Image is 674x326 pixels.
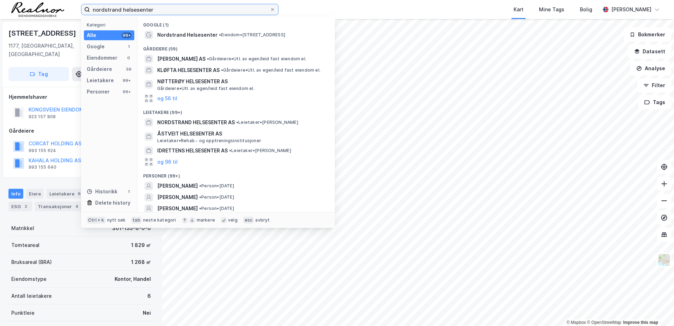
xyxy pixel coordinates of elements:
[157,158,178,166] button: og 96 til
[157,138,261,144] span: Leietaker • Rehab.- og opptreningsinstitusjoner
[22,203,29,210] div: 2
[137,17,335,29] div: Google (1)
[11,2,64,17] img: realnor-logo.934646d98de889bb5806.png
[624,28,671,42] button: Bokmerker
[623,320,658,325] a: Improve this map
[137,41,335,53] div: Gårdeiere (59)
[112,224,151,233] div: 301-155-6-0-0
[126,66,131,72] div: 59
[126,189,131,194] div: 1
[131,241,151,249] div: 1 829 ㎡
[157,55,206,63] span: [PERSON_NAME] AS
[221,67,223,73] span: •
[157,193,198,201] span: [PERSON_NAME]
[8,28,78,39] div: [STREET_ADDRESS]
[611,5,651,14] div: [PERSON_NAME]
[199,183,201,188] span: •
[95,199,130,207] div: Delete history
[229,148,291,153] span: Leietaker • [PERSON_NAME]
[236,120,298,125] span: Leietaker • [PERSON_NAME]
[8,201,32,211] div: ESG
[566,320,586,325] a: Mapbox
[87,87,110,96] div: Personer
[199,194,201,200] span: •
[137,168,335,180] div: Personer (99+)
[207,56,306,62] span: Gårdeiere • Utl. av egen/leid fast eiendom el.
[255,217,270,223] div: avbryt
[580,5,592,14] div: Bolig
[122,89,131,95] div: 99+
[199,183,234,189] span: Person • [DATE]
[122,78,131,83] div: 99+
[628,44,671,59] button: Datasett
[29,148,56,153] div: 993 155 624
[157,146,228,155] span: IDRETTENS HELSESENTER AS
[131,258,151,266] div: 1 268 ㎡
[157,77,326,86] span: NØTTERØY HELSESENTER AS
[8,189,23,199] div: Info
[87,65,112,73] div: Gårdeiere
[87,187,117,196] div: Historikk
[73,203,80,210] div: 4
[157,66,220,74] span: KLØFTA HELSESENTER AS
[147,292,151,300] div: 6
[157,31,217,39] span: Nordstrand Helsesenter
[199,206,201,211] span: •
[207,56,209,61] span: •
[76,190,83,197] div: 6
[157,118,235,127] span: NORDSTRAND HELSESENTER AS
[197,217,215,223] div: markere
[199,206,234,211] span: Person • [DATE]
[8,67,69,81] button: Tag
[87,54,117,62] div: Eiendommer
[11,309,35,317] div: Punktleie
[11,224,34,233] div: Matrikkel
[228,217,238,223] div: velg
[87,76,114,85] div: Leietakere
[87,22,134,28] div: Kategori
[221,67,320,73] span: Gårdeiere • Utl. av egen/leid fast eiendom el.
[90,4,270,15] input: Søk på adresse, matrikkel, gårdeiere, leietakere eller personer
[143,309,151,317] div: Nei
[11,292,52,300] div: Antall leietakere
[115,275,151,283] div: Kontor, Handel
[199,194,234,200] span: Person • [DATE]
[8,42,100,59] div: 1177, [GEOGRAPHIC_DATA], [GEOGRAPHIC_DATA]
[11,275,47,283] div: Eiendomstype
[47,189,86,199] div: Leietakere
[11,258,52,266] div: Bruksareal (BRA)
[29,164,56,170] div: 993 155 640
[157,182,198,190] span: [PERSON_NAME]
[87,217,106,224] div: Ctrl + k
[219,32,221,37] span: •
[35,201,83,211] div: Transaksjoner
[157,86,255,91] span: Gårdeiere • Utl. av egen/leid fast eiendom el.
[87,42,105,51] div: Google
[11,241,39,249] div: Tomteareal
[157,129,326,138] span: ÅSTVEIT HELSESENTER AS
[26,189,44,199] div: Eiere
[126,44,131,49] div: 1
[236,120,238,125] span: •
[637,78,671,92] button: Filter
[587,320,621,325] a: OpenStreetMap
[243,217,254,224] div: esc
[639,292,674,326] div: Kontrollprogram for chat
[639,292,674,326] iframe: Chat Widget
[229,148,231,153] span: •
[219,32,285,38] span: Eiendom • [STREET_ADDRESS]
[9,93,153,101] div: Hjemmelshaver
[143,217,176,223] div: neste kategori
[514,5,523,14] div: Kart
[126,55,131,61] div: 0
[9,127,153,135] div: Gårdeiere
[638,95,671,109] button: Tags
[87,31,96,40] div: Alle
[137,104,335,117] div: Leietakere (99+)
[107,217,126,223] div: nytt søk
[157,204,198,213] span: [PERSON_NAME]
[131,217,142,224] div: tab
[122,32,131,38] div: 99+
[539,5,564,14] div: Mine Tags
[657,253,671,267] img: Z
